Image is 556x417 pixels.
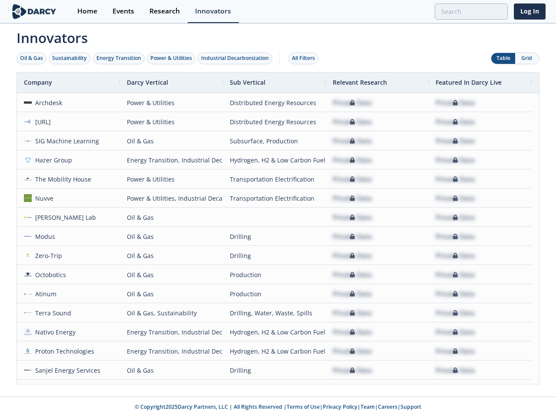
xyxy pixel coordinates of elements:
div: The Mobility House [32,170,92,189]
div: Research [149,8,180,15]
img: ab8e5e95-b9cc-4897-8b2e-8c2ff4c3180b [24,99,32,106]
div: Transportation Electrification [230,189,319,208]
div: Subsurface, Production [230,132,319,150]
span: Sub Vertical [230,78,265,86]
div: Private Data [436,323,475,341]
div: Modus [32,227,56,246]
div: Private Data [333,304,372,322]
button: All Filters [288,53,318,64]
img: 1636581572366-1529576642972%5B1%5D [24,156,32,164]
div: Hydrogen, H2 & Low Carbon Fuels [230,151,319,169]
div: Private Data [436,113,475,131]
div: Oil & Gas [127,265,216,284]
div: Power & Utilities, Industrial Decarbonization [127,189,216,208]
div: Hydrogen, H2 & Low Carbon Fuels [230,323,319,341]
div: Nativo Energy [32,323,76,341]
a: Terms of Use [287,403,320,410]
button: Oil & Gas [17,53,46,64]
span: Featured In Darcy Live [436,78,502,86]
input: Advanced Search [435,3,508,20]
img: sanjel.com.png [24,366,32,374]
img: ebe80549-b4d3-4f4f-86d6-e0c3c9b32110 [24,328,32,336]
div: Private Data [436,304,475,322]
div: [PERSON_NAME] Lab [32,208,96,227]
div: Zero-Trip [32,246,63,265]
div: Private Data [436,170,475,189]
button: Industrial Decarbonization [198,53,272,64]
div: [URL] [32,113,51,131]
div: Private Data [333,342,372,361]
div: Sanjel Energy Services [32,361,101,380]
div: Power & Utilities [127,93,216,112]
div: Home [77,8,97,15]
div: Production [230,285,319,303]
div: Distributed Energy Resources [230,93,319,112]
div: Private Data [333,151,372,169]
div: Private Data [436,93,475,112]
a: Log In [514,3,546,20]
div: Oil & Gas [127,132,216,150]
a: Careers [378,403,397,410]
div: Private Data [436,285,475,303]
div: Power & Utilities [127,170,216,189]
button: Grid [515,53,539,64]
div: SM Instruments [32,380,82,399]
div: Power & Utilities [127,113,216,131]
div: Private Data [436,132,475,150]
div: Terra Sound [32,304,72,322]
div: Private Data [436,265,475,284]
div: Sustainability [52,54,87,62]
div: Oil & Gas [127,208,216,227]
div: Private Data [436,151,475,169]
div: Nuvve [32,189,54,208]
img: 1673644973152-TMH%E2%80%93Logo%E2%80%93Vertical_deep%E2%80%93blue.png [24,175,32,183]
div: Private Data [333,323,372,341]
div: Private Data [333,189,372,208]
div: Private Data [333,208,372,227]
div: Hydrogen, H2 & Low Carbon Fuels [230,342,319,361]
span: Darcy Vertical [127,78,168,86]
div: Oil & Gas [127,361,216,380]
div: Private Data [333,93,372,112]
img: 2e65efa3-6c94-415d-91a3-04c42e6548c1 [24,252,32,259]
div: Oil & Gas [127,285,216,303]
img: 9c95c6f0-4dc2-42bd-b77a-e8faea8af569 [24,347,32,355]
a: Privacy Policy [323,403,357,410]
p: © Copyright 2025 Darcy Partners, LLC | All Rights Reserved | | | | | [12,403,544,411]
span: Innovators [10,24,546,48]
button: Energy Transition [93,53,145,64]
div: Events [113,8,134,15]
div: Private Data [436,208,475,227]
div: Drilling, Water, Waste, Spills [230,304,319,322]
div: Archdesk [32,93,63,112]
div: Drilling [230,361,319,380]
div: Oil & Gas, Sustainability [127,304,216,322]
div: Private Data [333,170,372,189]
div: Oil & Gas [127,246,216,265]
span: Relevant Research [333,78,387,86]
img: 9c506397-1bad-4fbb-8e4d-67b931672769 [24,118,32,126]
img: f3daa296-edca-4246-95c9-a684112ce6f8 [24,213,32,221]
div: Sustainability, Power & Utilities [127,380,216,399]
img: nuvve.com.png [24,194,32,202]
img: 01eacff9-2590-424a-bbcc-4c5387c69fda [24,137,32,145]
div: Proton Technologies [32,342,95,361]
div: Private Data [436,246,475,265]
div: Private Data [436,361,475,380]
div: Drilling [230,227,319,246]
div: Private Data [436,227,475,246]
button: Table [491,53,515,64]
a: Team [361,403,375,410]
div: Energy Transition [96,54,141,62]
div: All Filters [292,54,315,62]
div: Asset Management & Digitization, Methane Emissions [230,380,319,399]
a: Support [400,403,421,410]
div: Distributed Energy Resources [230,113,319,131]
div: Private Data [333,361,372,380]
button: Power & Utilities [147,53,195,64]
div: Octobotics [32,265,66,284]
div: Energy Transition, Industrial Decarbonization [127,151,216,169]
div: Private Data [436,380,475,399]
div: Energy Transition, Industrial Decarbonization [127,342,216,361]
div: Power & Utilities [150,54,192,62]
